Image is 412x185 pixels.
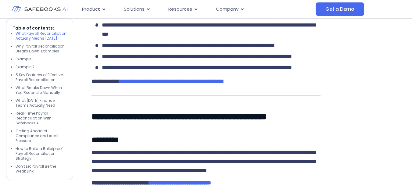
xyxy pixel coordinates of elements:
[124,6,145,13] span: Solutions
[13,25,67,31] p: Table of contents:
[16,164,67,174] li: Don’t Let Payroll Be the Weak Link
[16,98,67,108] li: What [DATE] Finance Teams Actually Need
[168,6,192,13] span: Resources
[16,44,67,54] li: Why Payroll Reconciliation Breaks Down: Examples
[16,31,67,41] li: What Payroll Reconciliation Actually Means [DATE]
[16,73,67,82] li: 5 Key Features of Effective Payroll Reconciliation
[316,2,364,16] a: Get a Demo
[16,129,67,143] li: Getting Ahead of Compliance and Audit Pressure
[82,6,100,13] span: Product
[216,6,238,13] span: Company
[16,65,67,69] li: Example 2
[16,146,67,161] li: How to Build a Bulletproof Payroll Reconciliation Strategy
[16,85,67,95] li: What Breaks Down When You Reconcile Manually
[77,3,316,15] div: Menu Toggle
[16,57,67,62] li: Example 1
[325,6,354,12] span: Get a Demo
[16,111,67,126] li: Real-Time Payroll Reconciliation With Safebooks AI
[77,3,316,15] nav: Menu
